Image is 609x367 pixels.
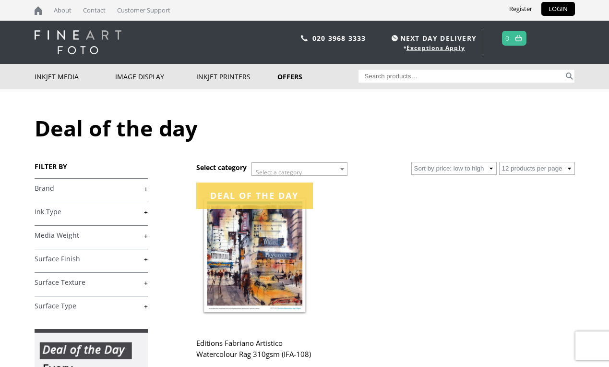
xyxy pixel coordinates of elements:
h4: Brand [35,178,148,197]
span: Select a category [256,168,302,176]
a: + [35,231,148,240]
h1: Deal of the day [35,113,575,143]
img: Editions Fabriano Artistico Watercolour Rag 310gsm (IFA-108) [196,183,312,328]
h4: Surface Texture [35,272,148,292]
span: NEXT DAY DELIVERY [389,33,477,44]
a: Offers [277,64,358,89]
h4: Surface Type [35,296,148,315]
img: basket.svg [515,35,522,41]
input: Search products… [358,70,564,83]
select: Shop order [411,162,497,175]
img: phone.svg [301,35,308,41]
a: + [35,278,148,287]
a: + [35,302,148,311]
div: Deal of the day [196,183,312,209]
a: Image Display [115,64,196,89]
a: + [35,208,148,217]
h3: FILTER BY [35,162,148,171]
a: + [35,184,148,193]
a: 0 [505,31,510,45]
a: Inkjet Media [35,64,116,89]
button: Search [564,70,575,83]
img: logo-white.svg [35,30,121,54]
h4: Ink Type [35,202,148,221]
a: Exceptions Apply [406,44,465,52]
h4: Surface Finish [35,249,148,268]
a: + [35,255,148,264]
a: 020 3968 3333 [312,34,366,43]
h3: Select category [196,163,247,172]
a: Register [502,2,539,16]
a: LOGIN [541,2,575,16]
img: time.svg [392,35,398,41]
a: Inkjet Printers [196,64,277,89]
h4: Media Weight [35,225,148,245]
